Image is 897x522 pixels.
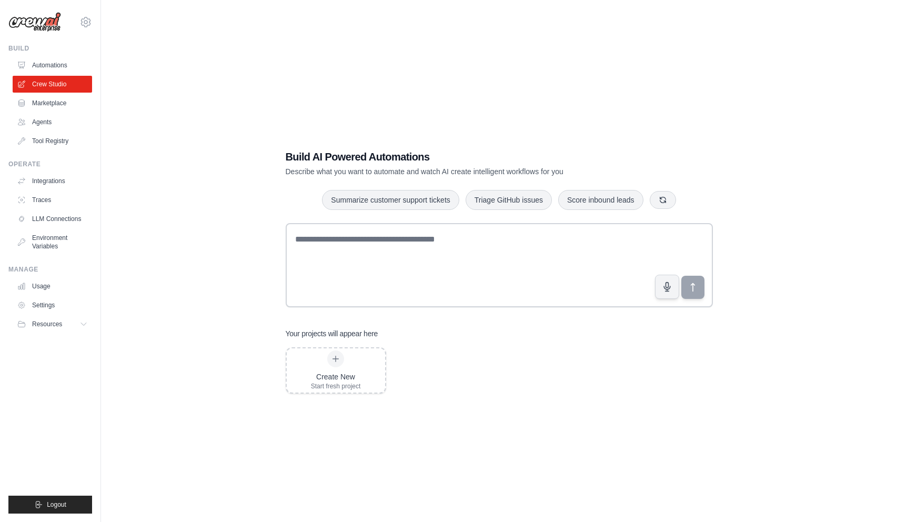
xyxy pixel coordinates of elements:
p: Describe what you want to automate and watch AI create intelligent workflows for you [286,166,639,177]
h3: Your projects will appear here [286,328,378,339]
a: Marketplace [13,95,92,112]
a: Integrations [13,173,92,189]
button: Get new suggestions [650,191,676,209]
span: Logout [47,500,66,509]
a: Usage [13,278,92,295]
button: Summarize customer support tickets [322,190,459,210]
a: LLM Connections [13,210,92,227]
a: Automations [13,57,92,74]
a: Crew Studio [13,76,92,93]
span: Resources [32,320,62,328]
a: Traces [13,192,92,208]
a: Environment Variables [13,229,92,255]
img: Logo [8,12,61,32]
h1: Build AI Powered Automations [286,149,639,164]
div: Create New [311,372,361,382]
a: Settings [13,297,92,314]
button: Score inbound leads [558,190,643,210]
a: Agents [13,114,92,130]
div: Manage [8,265,92,274]
button: Triage GitHub issues [466,190,552,210]
button: Logout [8,496,92,514]
a: Tool Registry [13,133,92,149]
button: Click to speak your automation idea [655,275,679,299]
div: Operate [8,160,92,168]
button: Resources [13,316,92,333]
div: Build [8,44,92,53]
div: Start fresh project [311,382,361,390]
